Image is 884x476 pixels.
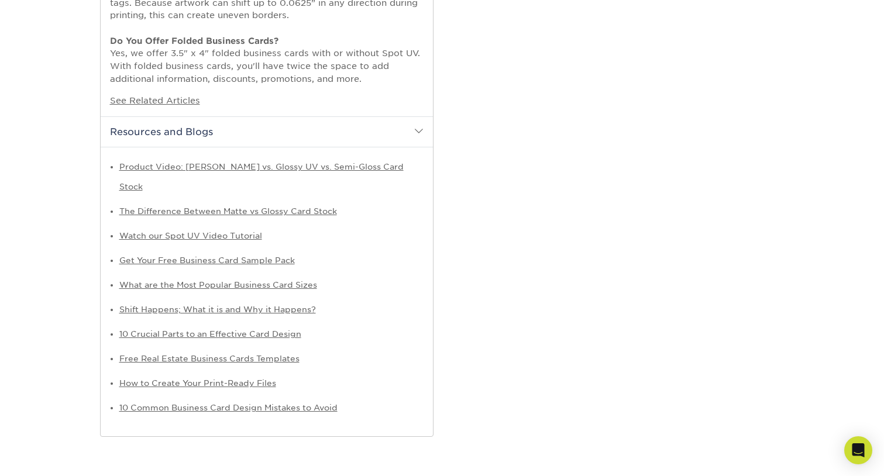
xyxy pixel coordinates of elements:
[119,162,404,191] a: Product Video: [PERSON_NAME] vs. Glossy UV vs. Semi-Gloss Card Stock
[119,231,262,240] a: Watch our Spot UV Video Tutorial
[119,378,276,388] a: How to Create Your Print-Ready Files
[3,440,99,472] iframe: Google Customer Reviews
[101,116,433,147] h2: Resources and Blogs
[110,36,278,46] strong: Do You Offer Folded Business Cards?
[119,354,300,363] a: Free Real Estate Business Cards Templates
[119,305,316,314] a: Shift Happens; What it is and Why it Happens?
[119,206,337,216] a: The Difference Between Matte vs Glossy Card Stock
[110,95,200,105] a: See Related Articles
[119,403,338,412] a: 10 Common Business Card Design Mistakes to Avoid
[844,436,872,464] div: Open Intercom Messenger
[119,280,317,289] a: What are the Most Popular Business Card Sizes
[119,329,301,339] a: 10 Crucial Parts to an Effective Card Design
[119,256,295,265] a: Get Your Free Business Card Sample Pack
